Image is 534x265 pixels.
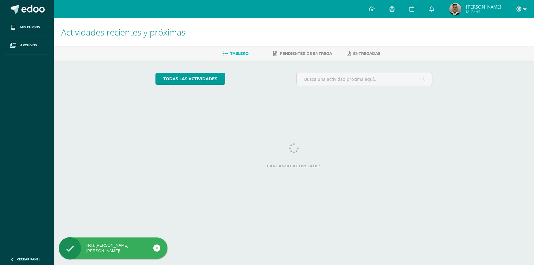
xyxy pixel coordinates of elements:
[61,26,185,38] span: Actividades recientes y próximas
[5,18,49,36] a: Mis cursos
[222,49,248,58] a: Tablero
[230,51,248,56] span: Tablero
[466,9,501,14] span: Mi Perfil
[155,164,432,168] label: Cargando actividades
[297,73,432,85] input: Busca una actividad próxima aquí...
[20,43,37,48] span: Archivos
[5,36,49,54] a: Archivos
[466,4,501,10] span: [PERSON_NAME]
[17,257,40,261] span: Cerrar panel
[155,73,225,85] a: todas las Actividades
[449,3,461,15] img: 456bd114b5f59863def6e17c762ae229.png
[353,51,380,56] span: Entregadas
[347,49,380,58] a: Entregadas
[20,25,40,30] span: Mis cursos
[273,49,332,58] a: Pendientes de entrega
[280,51,332,56] span: Pendientes de entrega
[59,243,167,254] div: Hola [PERSON_NAME], [PERSON_NAME]!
